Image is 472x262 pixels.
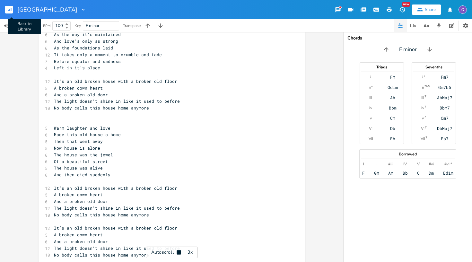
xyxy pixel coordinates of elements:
[369,85,372,90] div: ii°
[184,247,196,258] div: 3x
[54,125,110,131] span: Warm laughter and love
[369,105,372,110] div: iv
[54,85,103,91] span: A broken down heart
[54,105,149,111] span: No body calls this house home anymore
[441,136,449,141] div: Eb7
[417,170,420,176] div: C
[440,105,450,110] div: Bbm7
[54,98,180,104] span: The light doesn’t shine in like it used to before
[370,116,372,121] div: v
[54,78,177,84] span: It’s an old broken house with a broken old floor
[17,7,77,13] span: [GEOGRAPHIC_DATA]
[360,152,456,156] div: Borrowed
[412,4,441,15] button: Share
[422,116,424,121] div: v
[425,125,427,130] sup: 7
[54,198,108,204] span: And a broken old door
[425,135,427,140] sup: 7
[54,225,177,231] span: It’s an old broken house with a broken old floor
[441,74,449,80] div: Fm7
[388,85,398,90] div: Gdim
[369,136,373,141] div: VII
[54,185,177,191] span: It’s an old broken house with a broken old floor
[54,132,121,137] span: Made this old house a home
[390,126,395,131] div: Db
[399,46,417,53] span: F minor
[74,24,81,28] div: Key
[369,95,372,100] div: III
[376,162,378,167] div: ii
[54,252,149,258] span: No body calls this house home anymore
[54,52,162,57] span: It takes only a moment to crumble and fade
[396,4,408,15] button: New
[389,105,397,110] div: Bbm
[146,247,198,258] div: Autoscroll
[54,58,121,64] span: Before squalor and sadness
[5,2,18,17] button: Back to Library
[363,162,364,167] div: I
[54,45,113,51] span: As the foundations laid
[444,162,452,167] div: #vii°
[429,162,434,167] div: #vi
[429,170,434,176] div: Dm
[437,95,452,100] div: AbMaj7
[54,172,110,178] span: And then died suddenly
[54,165,103,171] span: The house was alive
[54,38,118,44] span: And love’s only as strong
[437,126,452,131] div: DbMaj7
[424,84,430,89] sup: 7b5
[54,138,103,144] span: Then that went away
[370,74,371,80] div: i
[347,36,468,40] div: Chords
[459,5,467,14] img: Calum Wright
[390,136,395,141] div: Eb
[54,152,113,158] span: The house was the jewel
[54,205,180,211] span: The light doesn’t shine in like it used to before
[390,116,395,121] div: Cm
[54,159,108,164] span: Of a beautiful street
[54,239,108,244] span: And a broken old door
[54,245,180,251] span: The light doesn’t shine in like it used to before
[417,162,420,167] div: V
[422,85,424,90] div: ii
[388,162,393,167] div: #iii
[421,95,424,100] div: III
[425,7,436,13] div: Share
[360,65,404,69] div: Triads
[421,105,424,110] div: iv
[388,170,393,176] div: Am
[54,92,108,98] span: And a broken old door
[421,136,425,141] div: VII
[390,74,395,80] div: Fm
[424,74,425,79] sup: 7
[54,212,149,218] span: No body calls this house home anymore
[441,116,449,121] div: Cm7
[374,170,379,176] div: Gm
[54,145,100,151] span: Now house is alone
[443,170,453,176] div: Edim
[438,85,451,90] div: Gm7b5
[422,74,423,80] div: i
[43,24,50,28] div: BPM
[390,95,395,100] div: Ab
[403,162,407,167] div: IV
[369,126,372,131] div: VI
[421,126,424,131] div: VI
[54,65,100,71] span: Left in it’s place
[54,192,103,197] span: A broken down heart
[54,232,103,238] span: A broken down heart
[362,170,365,176] div: F
[54,31,121,37] span: As the way it’s maintained
[86,23,100,29] span: F minor
[424,115,426,120] sup: 7
[402,2,410,7] div: New
[424,94,426,99] sup: 7
[424,104,426,109] sup: 7
[403,170,408,176] div: Bb
[412,65,456,69] div: Sevenths
[123,24,141,28] div: Transpose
